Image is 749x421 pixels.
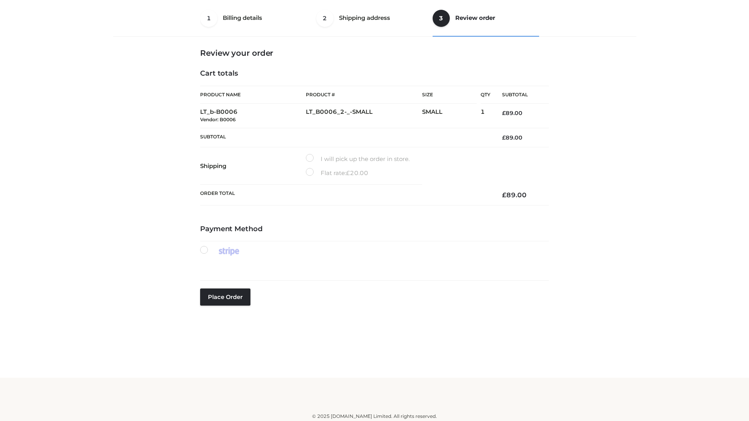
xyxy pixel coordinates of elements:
td: 1 [481,104,490,128]
td: LT_b-B0006 [200,104,306,128]
th: Size [422,86,477,104]
bdi: 20.00 [346,169,368,177]
h3: Review your order [200,48,549,58]
label: Flat rate: [306,168,368,178]
div: © 2025 [DOMAIN_NAME] Limited. All rights reserved. [116,412,633,420]
span: £ [346,169,350,177]
th: Subtotal [490,86,549,104]
h4: Payment Method [200,225,549,233]
th: Order Total [200,185,490,205]
small: Vendor: B0006 [200,117,236,122]
span: £ [502,110,506,117]
td: SMALL [422,104,481,128]
bdi: 89.00 [502,134,522,141]
th: Shipping [200,147,306,185]
th: Subtotal [200,128,490,147]
th: Qty [481,86,490,104]
td: LT_B0006_2-_-SMALL [306,104,422,128]
th: Product Name [200,86,306,104]
bdi: 89.00 [502,110,522,117]
span: £ [502,134,506,141]
span: £ [502,191,506,199]
label: I will pick up the order in store. [306,154,410,164]
th: Product # [306,86,422,104]
h4: Cart totals [200,69,549,78]
bdi: 89.00 [502,191,527,199]
button: Place order [200,288,250,306]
